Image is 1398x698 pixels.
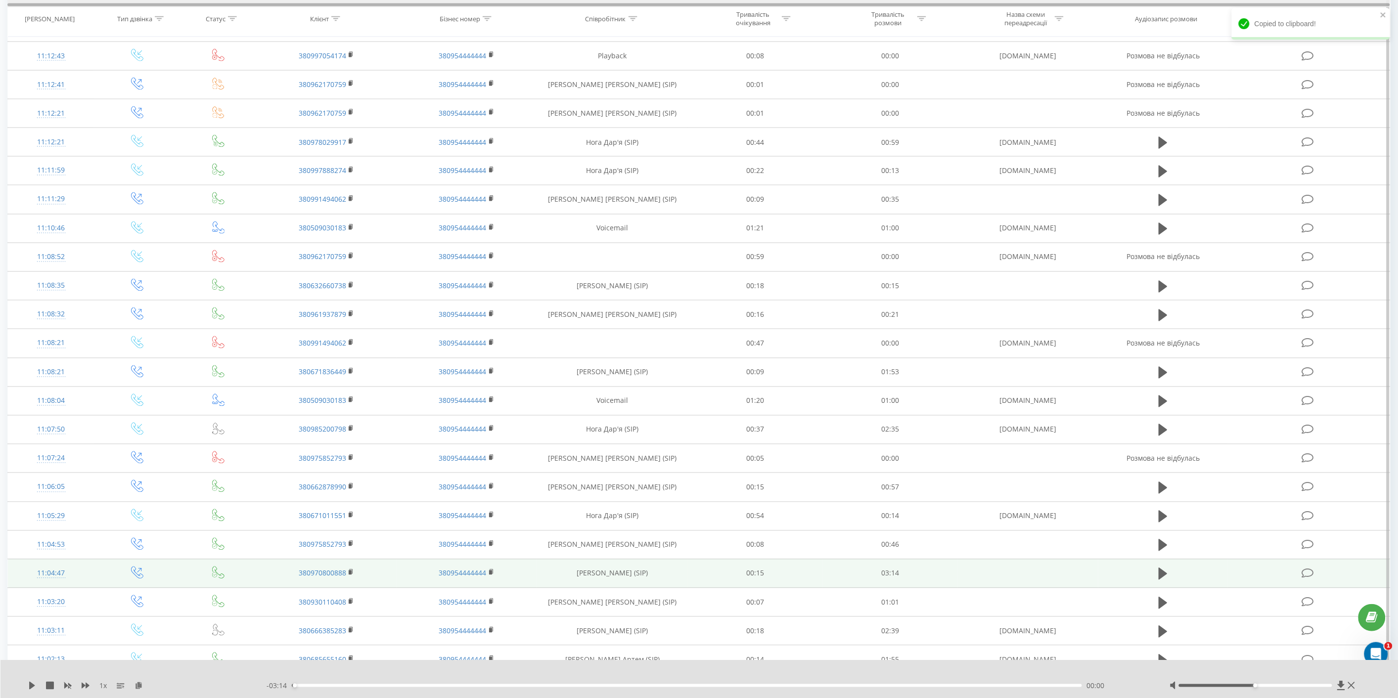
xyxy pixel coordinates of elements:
[823,329,958,358] td: 00:00
[299,425,346,434] a: 380985200798
[537,588,688,617] td: [PERSON_NAME] [PERSON_NAME] (SIP)
[439,166,487,175] a: 380954444444
[688,70,823,99] td: 00:01
[688,99,823,128] td: 00:01
[439,223,487,233] a: 380954444444
[958,502,1098,530] td: [DOMAIN_NAME]
[823,128,958,157] td: 00:59
[439,281,487,291] a: 380954444444
[537,358,688,387] td: [PERSON_NAME] (SIP)
[1135,14,1198,23] div: Аудіозапис розмови
[537,387,688,415] td: Voicemail
[1127,252,1200,262] span: Розмова не відбулась
[537,617,688,646] td: [PERSON_NAME] (SIP)
[18,507,84,526] div: 11:05:29
[439,108,487,118] a: 380954444444
[18,75,84,94] div: 11:12:41
[299,339,346,348] a: 380991494062
[206,14,225,23] div: Статус
[18,564,84,583] div: 11:04:47
[439,568,487,578] a: 380954444444
[18,478,84,497] div: 11:06:05
[439,655,487,664] a: 380954444444
[1254,684,1258,688] div: Accessibility label
[537,70,688,99] td: [PERSON_NAME] [PERSON_NAME] (SIP)
[537,646,688,674] td: [PERSON_NAME] Артем (SIP)
[688,530,823,559] td: 00:08
[1087,681,1105,691] span: 00:00
[1127,339,1200,348] span: Розмова не відбулась
[439,454,487,463] a: 380954444444
[823,588,958,617] td: 01:01
[688,444,823,473] td: 00:05
[688,185,823,214] td: 00:09
[18,449,84,468] div: 11:07:24
[299,108,346,118] a: 380962170759
[440,14,480,23] div: Бізнес номер
[688,301,823,329] td: 00:16
[823,70,958,99] td: 00:00
[688,387,823,415] td: 01:20
[267,681,292,691] span: - 03:14
[726,10,779,27] div: Тривалість очікування
[688,157,823,185] td: 00:22
[439,367,487,377] a: 380954444444
[18,219,84,238] div: 11:10:46
[99,681,107,691] span: 1 x
[958,243,1098,271] td: [DOMAIN_NAME]
[299,51,346,60] a: 380997054174
[958,128,1098,157] td: [DOMAIN_NAME]
[537,157,688,185] td: Нога Дар'я (SIP)
[823,530,958,559] td: 00:46
[958,646,1098,674] td: [DOMAIN_NAME]
[823,157,958,185] td: 00:13
[958,157,1098,185] td: [DOMAIN_NAME]
[1232,8,1390,40] div: Copied to clipboard!
[537,185,688,214] td: [PERSON_NAME] [PERSON_NAME] (SIP)
[439,195,487,204] a: 380954444444
[537,530,688,559] td: [PERSON_NAME] [PERSON_NAME] (SIP)
[18,334,84,353] div: 11:08:21
[1127,108,1200,118] span: Розмова не відбулась
[688,128,823,157] td: 00:44
[299,281,346,291] a: 380632660738
[18,46,84,66] div: 11:12:43
[823,243,958,271] td: 00:00
[823,473,958,502] td: 00:57
[537,301,688,329] td: [PERSON_NAME] [PERSON_NAME] (SIP)
[439,396,487,405] a: 380954444444
[688,358,823,387] td: 00:09
[439,252,487,262] a: 380954444444
[299,568,346,578] a: 380970800888
[958,387,1098,415] td: [DOMAIN_NAME]
[299,195,346,204] a: 380991494062
[1127,454,1200,463] span: Розмова не відбулась
[688,272,823,301] td: 00:18
[958,617,1098,646] td: [DOMAIN_NAME]
[18,276,84,296] div: 11:08:35
[823,358,958,387] td: 01:53
[299,511,346,521] a: 380671011551
[688,329,823,358] td: 00:47
[25,14,75,23] div: [PERSON_NAME]
[18,420,84,439] div: 11:07:50
[299,310,346,319] a: 380961937879
[688,243,823,271] td: 00:59
[439,137,487,147] a: 380954444444
[439,598,487,607] a: 380954444444
[1127,80,1200,89] span: Розмова не відбулась
[299,80,346,89] a: 380962170759
[823,42,958,70] td: 00:00
[823,387,958,415] td: 01:00
[310,14,329,23] div: Клієнт
[299,655,346,664] a: 380685655160
[18,650,84,669] div: 11:02:13
[299,223,346,233] a: 380509030183
[862,10,915,27] div: Тривалість розмови
[439,51,487,60] a: 380954444444
[823,301,958,329] td: 00:21
[688,502,823,530] td: 00:54
[299,252,346,262] a: 380962170759
[537,128,688,157] td: Нога Дар'я (SIP)
[688,42,823,70] td: 00:08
